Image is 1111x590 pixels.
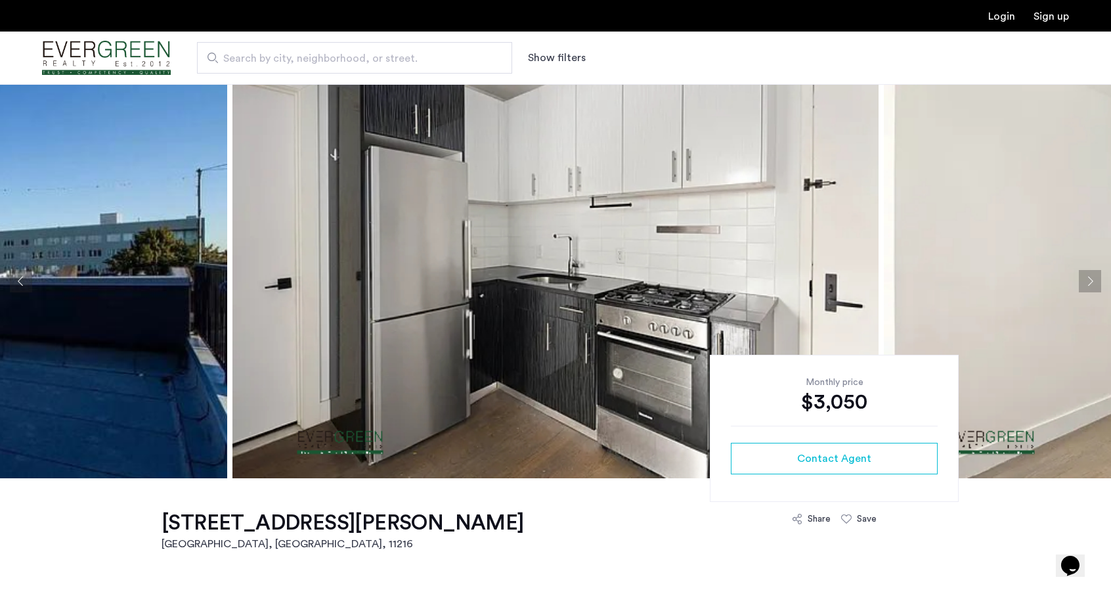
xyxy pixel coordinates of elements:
[988,11,1015,22] a: Login
[223,51,475,66] span: Search by city, neighborhood, or street.
[731,376,938,389] div: Monthly price
[162,536,524,552] h2: [GEOGRAPHIC_DATA], [GEOGRAPHIC_DATA] , 11216
[197,42,512,74] input: Apartment Search
[1034,11,1069,22] a: Registration
[731,443,938,474] button: button
[857,512,877,526] div: Save
[42,34,171,83] img: logo
[1079,270,1101,292] button: Next apartment
[797,451,871,466] span: Contact Agent
[42,34,171,83] a: Cazamio Logo
[162,510,524,536] h1: [STREET_ADDRESS][PERSON_NAME]
[10,270,32,292] button: Previous apartment
[731,389,938,415] div: $3,050
[808,512,831,526] div: Share
[1056,537,1098,577] iframe: chat widget
[528,50,586,66] button: Show or hide filters
[232,84,879,478] img: apartment
[162,510,524,552] a: [STREET_ADDRESS][PERSON_NAME][GEOGRAPHIC_DATA], [GEOGRAPHIC_DATA], 11216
